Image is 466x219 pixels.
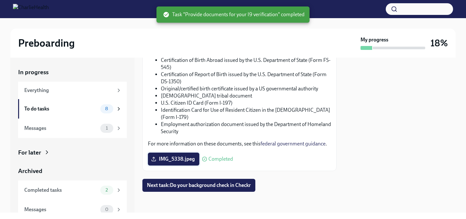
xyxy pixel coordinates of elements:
label: IMG_5338.jpeg [148,153,199,166]
span: 0 [101,207,112,212]
a: federal government guidance [261,141,326,147]
li: U.S. Citizen ID Card (Form I-197) [161,99,331,107]
div: For later [18,148,41,157]
div: Completed tasks [24,187,98,194]
li: Original/certified birth certificate issued by a US governmental authority [161,85,331,92]
li: Employment authorization document issued by the Department of Homeland Security [161,121,331,135]
p: For more information on these documents, see this . [148,140,331,147]
a: To do tasks8 [18,99,127,119]
a: Archived [18,167,127,175]
span: Task "Provide documents for your I9 verification" completed [163,11,305,18]
h2: Preboarding [18,37,75,50]
div: Messages [24,125,98,132]
span: 1 [102,126,112,131]
h3: 18% [430,37,448,49]
li: Certification of Report of Birth issued by the U.S. Department of State (Form DS-1350) [161,71,331,85]
span: 8 [101,106,112,111]
a: For later [18,148,127,157]
li: Identification Card for Use of Resident Citizen in the [DEMOGRAPHIC_DATA] (Form I-179) [161,107,331,121]
div: To do tasks [24,105,98,112]
li: Certification of Birth Abroad issued by the U.S. Department of State (Form FS-545) [161,57,331,71]
a: Completed tasks2 [18,180,127,200]
li: [DEMOGRAPHIC_DATA] tribal document [161,92,331,99]
img: CharlieHealth [13,4,49,14]
div: Messages [24,206,98,213]
button: Next task:Do your background check in Checkr [142,179,255,192]
span: IMG_5338.jpeg [152,156,195,162]
span: Completed [208,156,233,162]
a: Messages1 [18,119,127,138]
span: Next task : Do your background check in Checkr [147,182,251,189]
a: Everything [18,82,127,99]
strong: My progress [361,36,388,43]
a: In progress [18,68,127,76]
span: 2 [102,188,112,192]
div: Everything [24,87,113,94]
